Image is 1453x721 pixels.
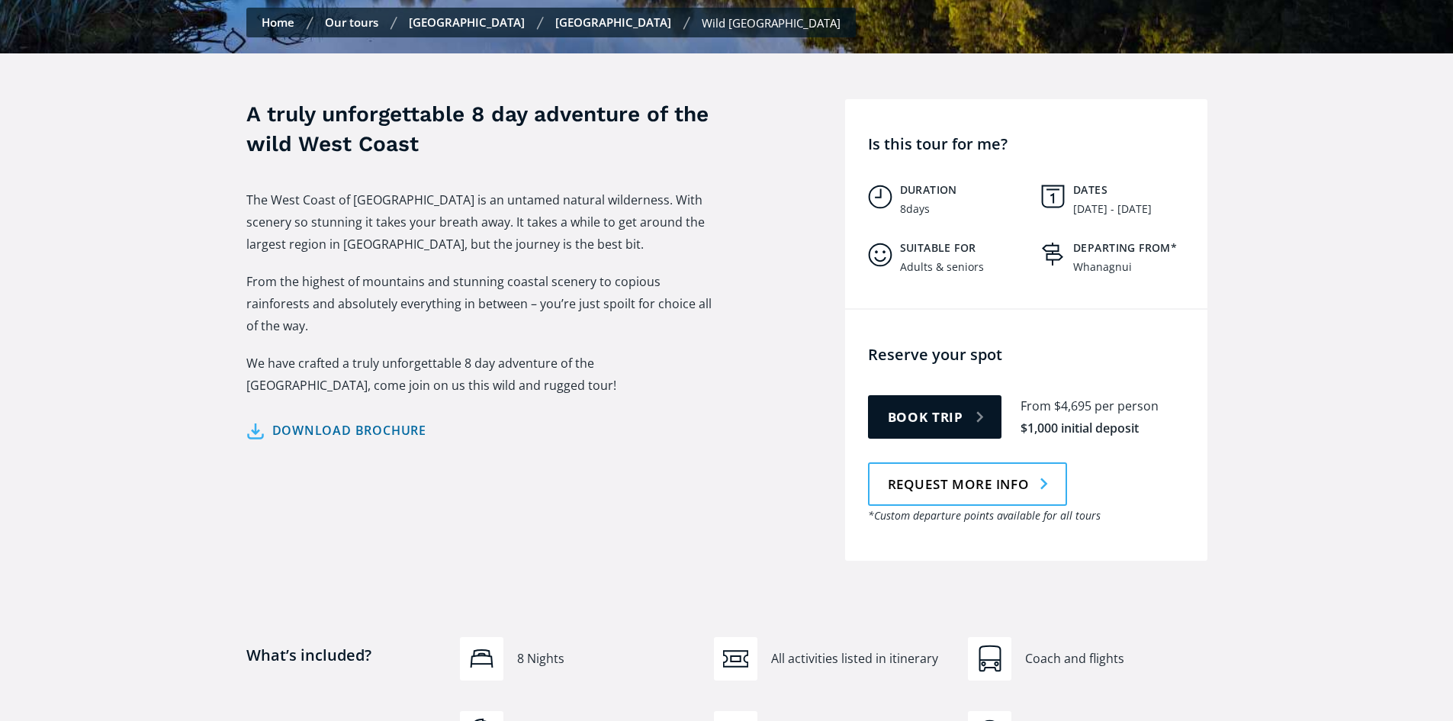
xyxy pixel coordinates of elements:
h4: Reserve your spot [868,344,1200,365]
div: Wild [GEOGRAPHIC_DATA] [702,15,841,31]
h5: Suitable for [900,241,1027,255]
div: per person [1095,398,1159,415]
h5: Duration [900,183,1027,197]
a: Request more info [868,462,1067,506]
h3: A truly unforgettable 8 day adventure of the wild West Coast [246,99,719,159]
a: Home [262,14,294,30]
h5: Dates [1073,183,1200,197]
a: [GEOGRAPHIC_DATA] [555,14,671,30]
div: Whanagnui [1073,261,1132,274]
div: Coach and flights [1025,651,1207,668]
div: All activities listed in itinerary [771,651,953,668]
h5: Departing from* [1073,241,1200,255]
div: From [1021,398,1051,415]
a: Book trip [868,395,1002,439]
a: [GEOGRAPHIC_DATA] [409,14,525,30]
div: $1,000 [1021,420,1058,437]
h4: Is this tour for me? [868,134,1200,154]
div: 8 Nights [517,651,699,668]
p: From the highest of mountains and stunning coastal scenery to copious rainforests and absolutely ... [246,271,719,337]
div: $4,695 [1054,398,1091,415]
p: The West Coast of [GEOGRAPHIC_DATA] is an untamed natural wilderness. With scenery so stunning it... [246,189,719,256]
div: 8 [900,203,906,216]
a: Our tours [325,14,378,30]
div: [DATE] - [DATE] [1073,203,1152,216]
p: We have crafted a truly unforgettable 8 day adventure of the [GEOGRAPHIC_DATA], come join on us t... [246,352,719,397]
div: days [906,203,930,216]
nav: Breadcrumbs [246,8,856,37]
a: Download brochure [246,420,427,442]
em: *Custom departure points available for all tours [868,508,1101,523]
div: initial deposit [1061,420,1139,437]
div: Adults & seniors [900,261,984,274]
